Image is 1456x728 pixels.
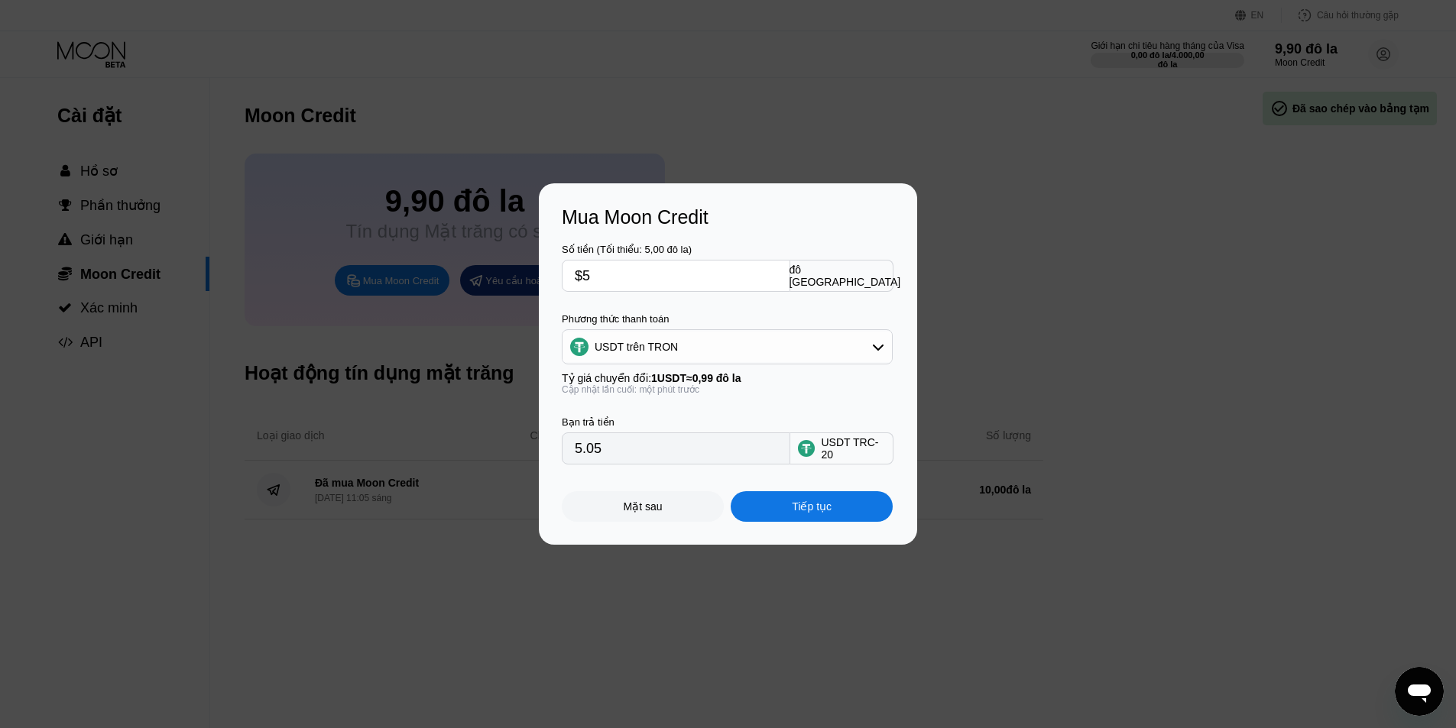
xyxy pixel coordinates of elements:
div: Mặt sau [562,491,724,522]
font: Mặt sau [624,500,663,513]
font: Bạn trả tiền [562,416,615,428]
div: USDT trên TRON [563,332,892,362]
font: ≈ [686,372,692,384]
font: Mua Moon Credit [562,206,709,228]
font: 0,99 đô la [692,372,741,384]
font: Tỷ giá chuyển đổi: [562,372,651,384]
font: USDT trên TRON [595,341,678,353]
font: đô [GEOGRAPHIC_DATA] [789,264,900,288]
font: Số tiền (Tối thiểu: 5,00 đô la) [562,244,692,255]
font: Tiếp tục [792,500,832,513]
div: Tiếp tục [731,491,893,522]
font: USDT TRC-20 [821,436,878,461]
font: USDT [657,372,686,384]
font: Cập nhật lần cuối: [562,384,637,395]
font: 1 [651,372,657,384]
input: 0,00 đô la [575,260,777,291]
font: Phương thức thanh toán [562,313,669,325]
font: một phút trước [639,384,699,395]
iframe: Nút để mở cửa sổ nhắn tin [1395,667,1444,716]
